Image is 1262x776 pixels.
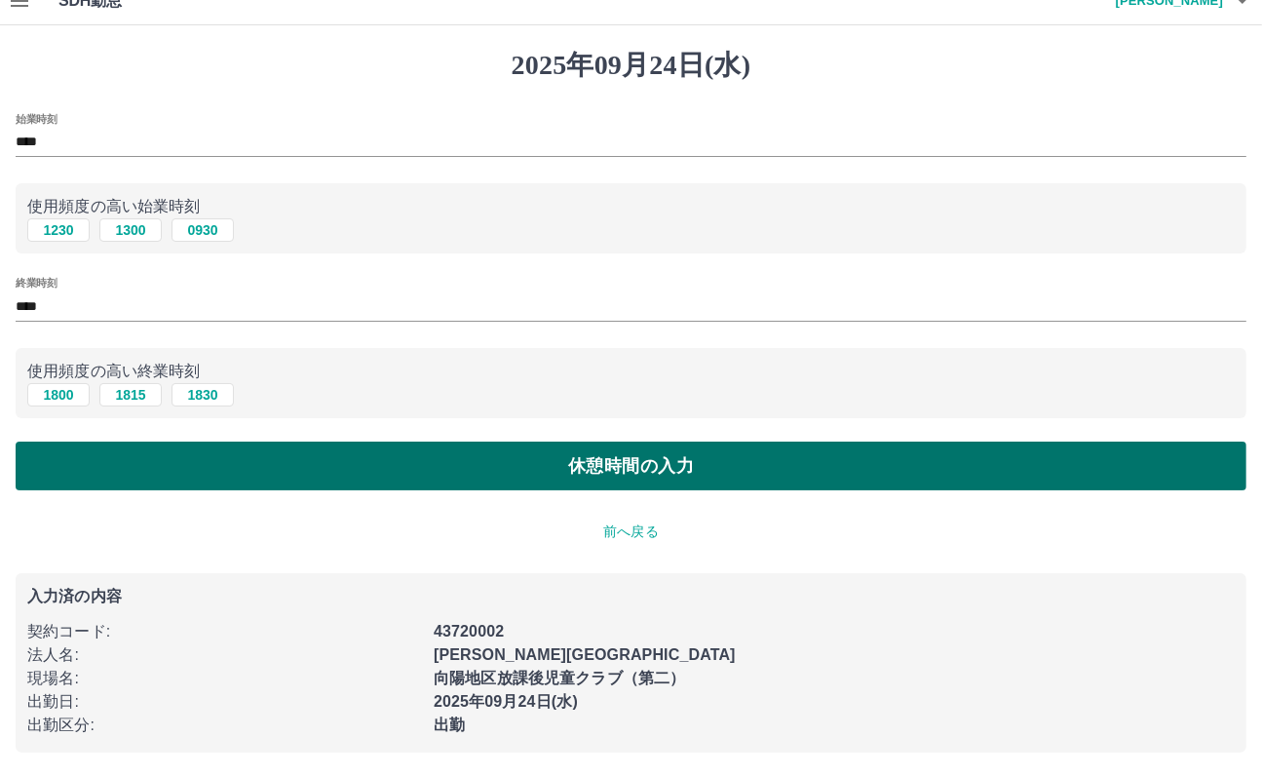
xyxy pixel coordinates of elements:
[16,442,1246,490] button: 休憩時間の入力
[27,667,422,690] p: 現場名 :
[434,693,578,710] b: 2025年09月24日(水)
[27,383,90,407] button: 1800
[434,646,736,663] b: [PERSON_NAME][GEOGRAPHIC_DATA]
[434,623,504,640] b: 43720002
[27,643,422,667] p: 法人名 :
[16,49,1246,82] h1: 2025年09月24日(水)
[16,522,1246,542] p: 前へ戻る
[99,218,162,242] button: 1300
[172,218,234,242] button: 0930
[27,360,1235,383] p: 使用頻度の高い終業時刻
[27,714,422,737] p: 出勤区分 :
[434,670,685,686] b: 向陽地区放課後児童クラブ（第二）
[16,111,57,126] label: 始業時刻
[16,276,57,291] label: 終業時刻
[172,383,234,407] button: 1830
[434,717,465,733] b: 出勤
[27,589,1235,604] p: 入力済の内容
[27,620,422,643] p: 契約コード :
[27,195,1235,218] p: 使用頻度の高い始業時刻
[27,690,422,714] p: 出勤日 :
[99,383,162,407] button: 1815
[27,218,90,242] button: 1230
